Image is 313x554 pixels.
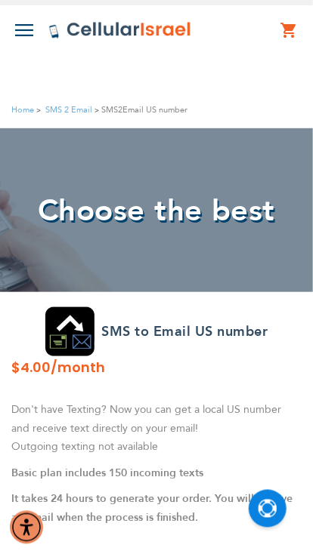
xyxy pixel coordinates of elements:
[10,511,43,544] div: Accessibility Menu
[45,307,95,356] img: SMS2Email US number
[15,24,33,36] img: Toggle Menu
[11,104,34,115] a: Home
[102,321,268,343] h2: SMS to Email US number
[48,21,192,39] img: Cellular Israel Logo
[51,356,105,379] span: /month
[11,402,302,457] p: Don't have Texting? Now you can get a local US number and receive text directly on your email! Ou...
[45,104,92,115] a: SMS 2 Email
[11,492,293,525] strong: It takes 24 hours to generate your order. You will receive an email when the process is finished.
[38,190,276,232] span: Choose the best
[92,103,187,117] li: SMS2Email US number
[11,466,203,481] strong: Basic plan includes 150 incoming texts
[11,358,51,377] span: $4.00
